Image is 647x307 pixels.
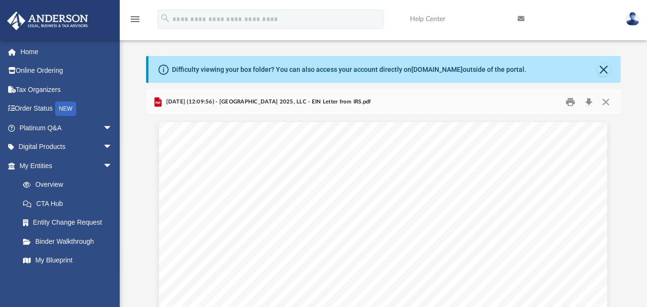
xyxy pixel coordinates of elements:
[7,118,127,137] a: Platinum Q&Aarrow_drop_down
[597,94,614,109] button: Close
[13,194,127,213] a: CTA Hub
[7,42,127,61] a: Home
[103,118,122,138] span: arrow_drop_down
[13,213,127,232] a: Entity Change Request
[580,94,597,109] button: Download
[7,137,127,157] a: Digital Productsarrow_drop_down
[7,156,127,175] a: My Entitiesarrow_drop_down
[13,270,127,289] a: Tax Due Dates
[625,12,640,26] img: User Pic
[164,98,371,106] span: [DATE] (12:09:56) - [GEOGRAPHIC_DATA] 2025, LLC - EIN Letter from IRS.pdf
[129,18,141,25] a: menu
[13,251,122,270] a: My Blueprint
[4,11,91,30] img: Anderson Advisors Platinum Portal
[7,61,127,80] a: Online Ordering
[103,137,122,157] span: arrow_drop_down
[55,102,76,116] div: NEW
[13,175,127,194] a: Overview
[7,99,127,119] a: Order StatusNEW
[7,80,127,99] a: Tax Organizers
[597,63,611,76] button: Close
[13,232,127,251] a: Binder Walkthrough
[411,66,463,73] a: [DOMAIN_NAME]
[561,94,580,109] button: Print
[160,13,170,23] i: search
[172,65,526,75] div: Difficulty viewing your box folder? You can also access your account directly on outside of the p...
[129,13,141,25] i: menu
[103,156,122,176] span: arrow_drop_down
